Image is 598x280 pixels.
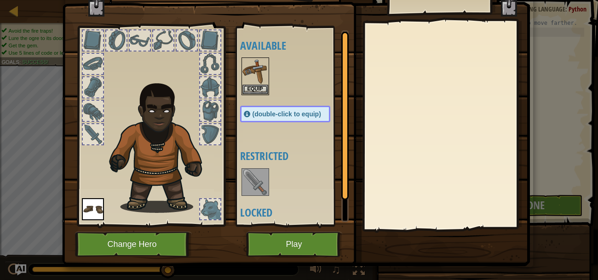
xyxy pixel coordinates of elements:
[75,232,192,257] button: Change Hero
[242,58,268,84] img: portrait.png
[242,169,268,195] img: portrait.png
[242,85,268,94] button: Equip
[105,78,218,213] img: Gordon_Stalwart_Hair.png
[240,206,349,218] h4: Locked
[246,232,342,257] button: Play
[240,150,349,162] h4: Restricted
[82,198,104,220] img: portrait.png
[253,110,321,118] span: (double-click to equip)
[240,40,349,51] h4: Available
